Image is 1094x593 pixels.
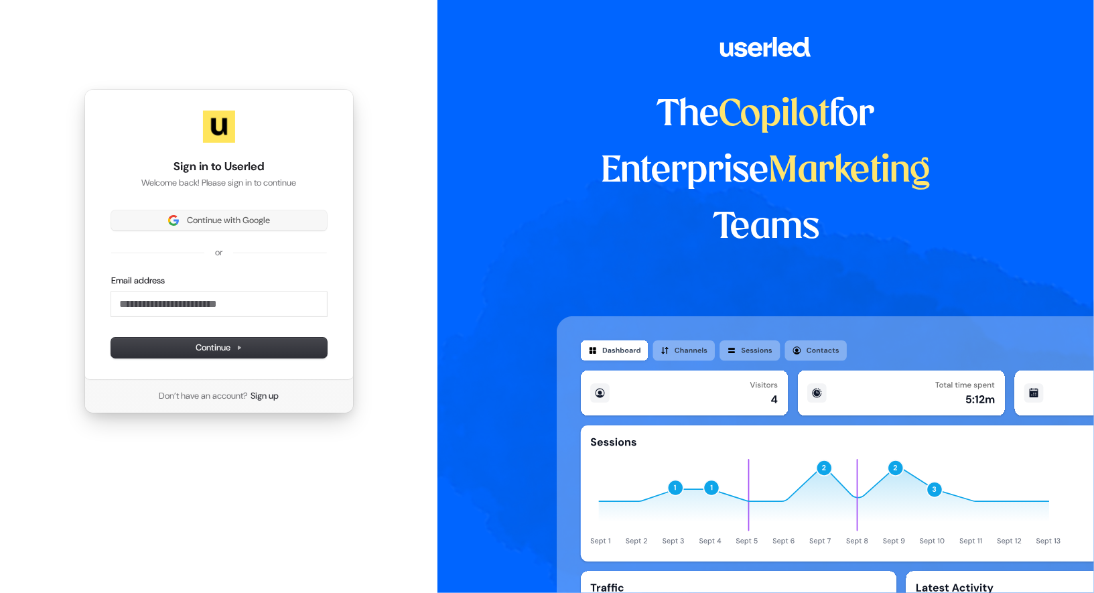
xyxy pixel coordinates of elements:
img: Sign in with Google [168,215,179,226]
span: Copilot [720,98,830,133]
button: Continue [111,338,327,358]
span: Continue [196,342,243,354]
span: Continue with Google [187,214,270,226]
h1: The for Enterprise Teams [557,87,975,256]
span: Don’t have an account? [159,390,248,402]
p: Welcome back! Please sign in to continue [111,177,327,189]
a: Sign up [251,390,279,402]
p: or [215,247,222,259]
button: Sign in with GoogleContinue with Google [111,210,327,230]
label: Email address [111,275,165,287]
span: Marketing [769,154,931,189]
img: Userled [203,111,235,143]
h1: Sign in to Userled [111,159,327,175]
